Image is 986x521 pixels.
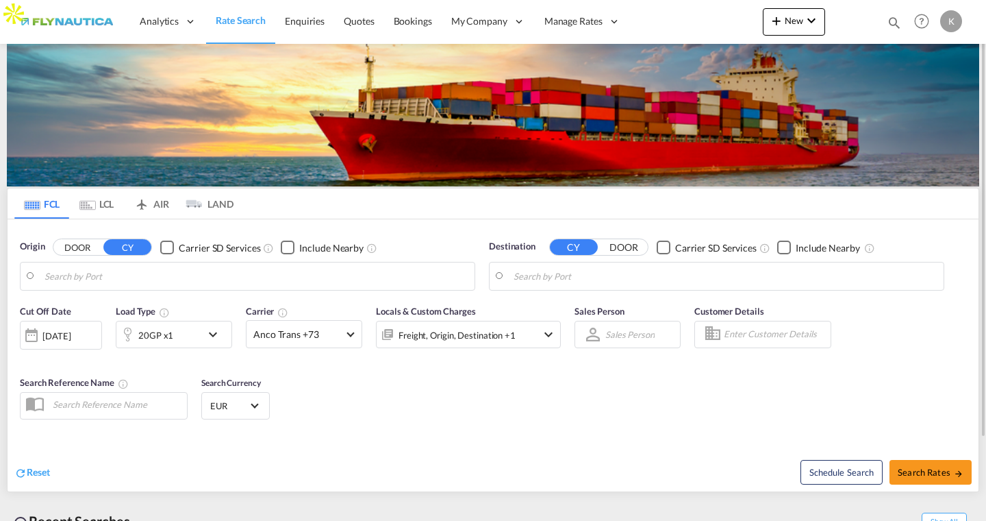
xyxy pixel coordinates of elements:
md-checkbox: Checkbox No Ink [281,240,364,254]
md-tab-item: FCL [14,189,69,219]
md-icon: icon-refresh [14,467,27,479]
div: [DATE] [42,330,71,342]
md-icon: The selected Trucker/Carrierwill be displayed in the rate results If the rates are from another f... [277,307,288,318]
md-icon: Unchecked: Search for CY (Container Yard) services for all selected carriers.Checked : Search for... [263,243,274,254]
span: Search Reference Name [20,377,129,388]
span: Cut Off Date [20,306,71,317]
input: Enter Customer Details [724,324,826,345]
span: Reset [27,466,50,478]
md-icon: icon-chevron-down [205,326,228,343]
md-tab-item: AIR [124,189,179,219]
div: icon-refreshReset [14,465,50,481]
img: LCL+%26+FCL+BACKGROUND.png [7,44,979,186]
md-datepicker: Select [20,348,30,367]
button: Note: By default Schedule search will only considerorigin ports, destination ports and cut off da... [800,460,883,485]
md-icon: icon-chevron-down [540,326,557,343]
span: Destination [489,240,535,254]
div: 20GP x1icon-chevron-down [116,321,232,348]
md-icon: icon-information-outline [159,307,170,318]
md-select: Select Currency: € EUREuro [209,396,262,415]
md-checkbox: Checkbox No Ink [160,240,260,254]
div: Freight Origin Destination Factory Stuffing [399,326,516,345]
span: Load Type [116,306,170,317]
span: Anco Trans +73 [253,328,342,341]
span: EUR [210,400,249,412]
div: [DATE] [20,321,102,350]
div: Include Nearby [299,241,364,255]
input: Search by Port [45,266,468,287]
div: Include Nearby [796,241,860,255]
span: Carrier [246,306,288,317]
md-select: Sales Person [604,324,656,344]
span: Search Rates [898,467,963,478]
div: Freight Origin Destination Factory Stuffingicon-chevron-down [376,321,561,348]
md-icon: Unchecked: Search for CY (Container Yard) services for all selected carriers.Checked : Search for... [759,243,770,254]
div: Origin DOOR CY Checkbox No InkUnchecked: Search for CY (Container Yard) services for all selected... [8,219,978,491]
span: Customer Details [694,306,763,317]
span: Sales Person [574,306,624,317]
md-icon: Unchecked: Ignores neighbouring ports when fetching rates.Checked : Includes neighbouring ports w... [864,243,875,254]
input: Search by Port [514,266,937,287]
span: Search Currency [201,378,261,388]
button: CY [550,239,598,255]
div: Carrier SD Services [675,241,757,255]
div: Carrier SD Services [179,241,260,255]
div: 20GP x1 [138,326,173,345]
button: CY [103,239,151,255]
md-icon: icon-airplane [134,196,150,206]
md-tab-item: LCL [69,189,124,219]
button: DOOR [600,240,648,256]
button: DOOR [53,240,101,256]
span: Origin [20,240,45,254]
md-pagination-wrapper: Use the left and right arrow keys to navigate between tabs [14,189,233,219]
md-icon: icon-arrow-right [954,469,963,478]
input: Search Reference Name [46,394,187,415]
md-checkbox: Checkbox No Ink [777,240,860,254]
button: Search Ratesicon-arrow-right [889,460,972,485]
md-tab-item: LAND [179,189,233,219]
md-icon: Your search will be saved by the below given name [118,378,129,389]
md-icon: Unchecked: Ignores neighbouring ports when fetching rates.Checked : Includes neighbouring ports w... [366,243,377,254]
md-checkbox: Checkbox No Ink [657,240,757,254]
span: Locals & Custom Charges [376,306,476,317]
